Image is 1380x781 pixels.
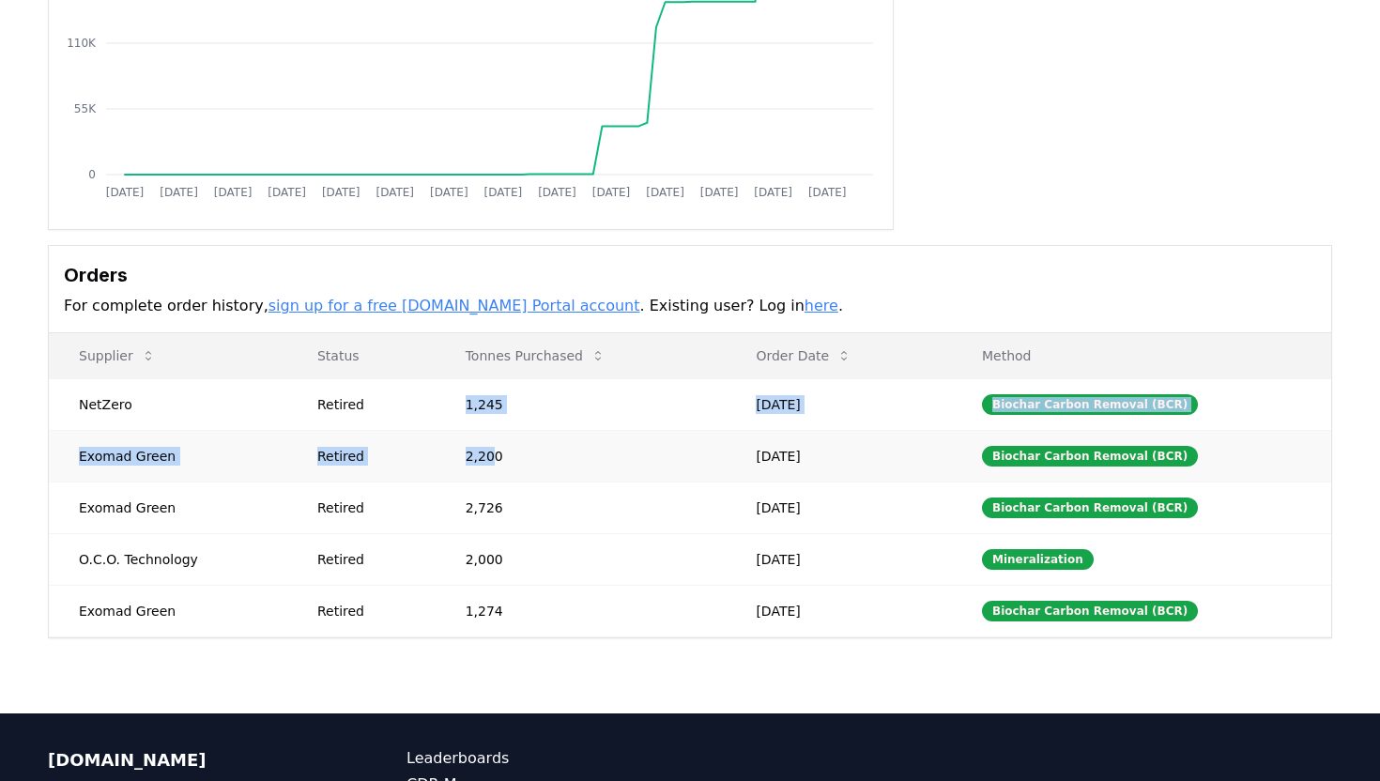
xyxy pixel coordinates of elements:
[49,585,287,636] td: Exomad Green
[726,482,952,533] td: [DATE]
[436,430,727,482] td: 2,200
[436,378,727,430] td: 1,245
[805,297,838,314] a: here
[160,186,198,199] tspan: [DATE]
[64,295,1316,317] p: For complete order history, . Existing user? Log in .
[48,747,331,773] p: [DOMAIN_NAME]
[268,297,640,314] a: sign up for a free [DOMAIN_NAME] Portal account
[49,430,287,482] td: Exomad Green
[538,186,576,199] tspan: [DATE]
[726,378,952,430] td: [DATE]
[754,186,792,199] tspan: [DATE]
[436,585,727,636] td: 1,274
[592,186,631,199] tspan: [DATE]
[317,550,421,569] div: Retired
[484,186,523,199] tspan: [DATE]
[726,585,952,636] td: [DATE]
[451,337,621,375] button: Tonnes Purchased
[302,346,421,365] p: Status
[317,447,421,466] div: Retired
[808,186,847,199] tspan: [DATE]
[317,395,421,414] div: Retired
[88,168,96,181] tspan: 0
[646,186,684,199] tspan: [DATE]
[376,186,414,199] tspan: [DATE]
[64,261,1316,289] h3: Orders
[317,498,421,517] div: Retired
[982,446,1198,467] div: Biochar Carbon Removal (BCR)
[982,498,1198,518] div: Biochar Carbon Removal (BCR)
[982,601,1198,621] div: Biochar Carbon Removal (BCR)
[430,186,468,199] tspan: [DATE]
[982,394,1198,415] div: Biochar Carbon Removal (BCR)
[49,378,287,430] td: NetZero
[967,346,1316,365] p: Method
[436,533,727,585] td: 2,000
[436,482,727,533] td: 2,726
[268,186,306,199] tspan: [DATE]
[49,533,287,585] td: O.C.O. Technology
[49,482,287,533] td: Exomad Green
[74,102,97,115] tspan: 55K
[741,337,866,375] button: Order Date
[726,430,952,482] td: [DATE]
[700,186,739,199] tspan: [DATE]
[67,37,97,50] tspan: 110K
[106,186,145,199] tspan: [DATE]
[982,549,1094,570] div: Mineralization
[64,337,171,375] button: Supplier
[322,186,360,199] tspan: [DATE]
[317,602,421,620] div: Retired
[726,533,952,585] td: [DATE]
[214,186,253,199] tspan: [DATE]
[406,747,690,770] a: Leaderboards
